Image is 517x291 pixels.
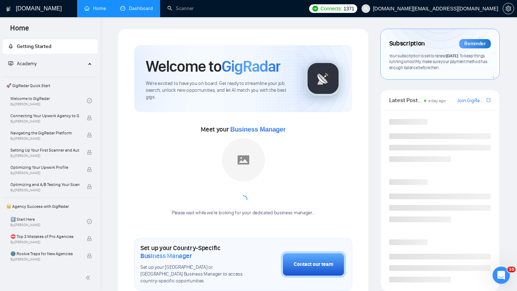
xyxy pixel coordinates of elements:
span: Connects: [320,5,342,13]
span: By [PERSON_NAME] [10,188,79,192]
a: homeHome [84,5,106,11]
span: Your subscription is set to renew . To keep things running smoothly, make sure your payment metho... [389,53,488,70]
span: We're excited to have you on board. Get ready to streamline your job search, unlock new opportuni... [146,80,293,101]
span: GigRadar [222,57,280,76]
h1: Set up your Country-Specific [140,244,245,260]
span: Getting Started [17,43,51,49]
span: Home [4,23,35,38]
div: Please wait while we're looking for your dedicated business manager... [167,210,319,216]
span: check-circle [87,98,92,103]
span: 🚀 GigRadar Quick Start [3,78,97,93]
span: loading [239,195,247,204]
span: 10 [507,267,516,272]
img: placeholder.png [222,138,265,181]
span: Business Manager [140,252,192,260]
span: 1371 [344,5,354,13]
span: lock [87,150,92,155]
div: Contact our team [294,261,333,268]
span: Connecting Your Upwork Agency to GigRadar [10,112,79,119]
span: By [PERSON_NAME] [10,119,79,124]
a: dashboardDashboard [120,5,153,11]
span: Optimizing Your Upwork Profile [10,164,79,171]
span: By [PERSON_NAME] [10,257,79,262]
a: Welcome to GigRadarBy[PERSON_NAME] [10,93,87,109]
h1: Welcome to [146,57,280,76]
span: Optimizing and A/B Testing Your Scanner for Better Results [10,181,79,188]
span: Latest Posts from the GigRadar Community [389,96,422,105]
span: 🌚 Rookie Traps for New Agencies [10,250,79,257]
div: Reminder [459,39,491,48]
span: Business Manager [230,126,285,133]
span: 👑 Agency Success with GigRadar [3,199,97,214]
a: Join GigRadar Slack Community [457,97,485,105]
iframe: Intercom live chat [493,267,510,284]
span: rocket [8,44,13,49]
span: lock [87,133,92,138]
span: Set up your [GEOGRAPHIC_DATA] or [GEOGRAPHIC_DATA] Business Manager to access country-specific op... [140,264,245,285]
span: lock [87,184,92,189]
span: Subscription [389,38,425,50]
span: [DATE] [446,53,458,58]
img: upwork-logo.png [312,6,318,11]
span: By [PERSON_NAME] [10,137,79,141]
img: gigradar-logo.png [305,61,341,96]
button: Contact our team [281,251,346,278]
span: Meet your [201,125,285,133]
img: logo [6,3,11,15]
span: Academy [17,61,37,67]
span: user [363,6,368,11]
span: Academy [8,61,37,67]
a: setting [503,6,514,11]
a: export [486,97,491,104]
span: By [PERSON_NAME] [10,240,79,244]
a: 1️⃣ Start HereBy[PERSON_NAME] [10,214,87,229]
span: lock [87,253,92,258]
li: Getting Started [3,39,98,54]
button: setting [503,3,514,14]
span: By [PERSON_NAME] [10,171,79,175]
span: ⛔ Top 3 Mistakes of Pro Agencies [10,233,79,240]
a: searchScanner [167,5,194,11]
span: double-left [85,274,93,281]
span: lock [87,115,92,120]
span: Setting Up Your First Scanner and Auto-Bidder [10,147,79,154]
span: By [PERSON_NAME] [10,154,79,158]
span: fund-projection-screen [8,61,13,66]
span: lock [87,167,92,172]
span: check-circle [87,219,92,224]
span: Navigating the GigRadar Platform [10,129,79,137]
span: a day ago [428,98,446,103]
span: lock [87,236,92,241]
span: export [486,97,491,103]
